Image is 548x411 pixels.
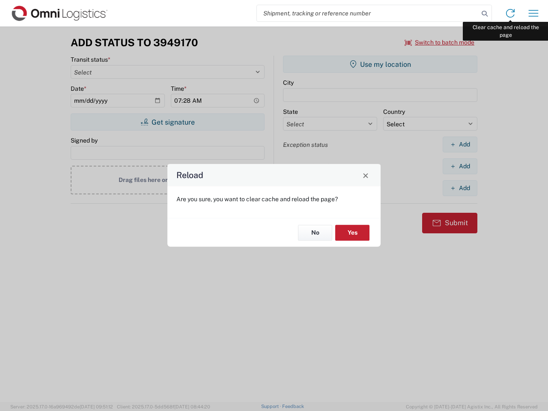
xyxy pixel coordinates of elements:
button: No [298,225,332,241]
button: Yes [335,225,369,241]
h4: Reload [176,169,203,182]
button: Close [360,169,372,181]
p: Are you sure, you want to clear cache and reload the page? [176,195,372,203]
input: Shipment, tracking or reference number [257,5,479,21]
